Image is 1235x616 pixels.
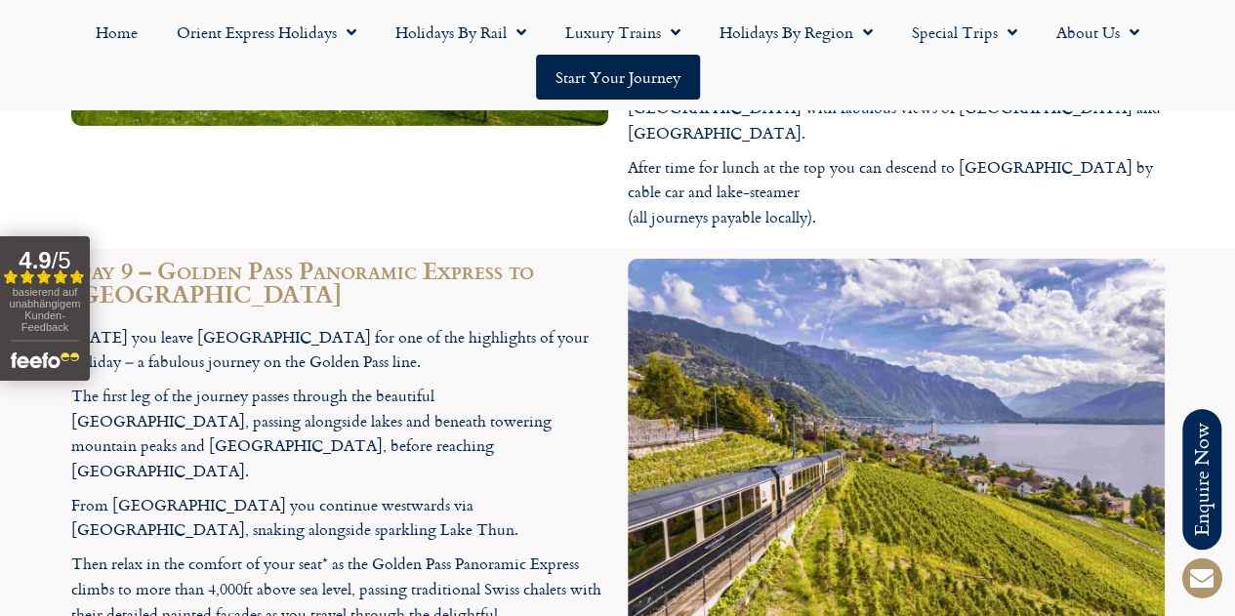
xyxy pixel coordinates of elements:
[700,10,892,55] a: Holidays by Region
[71,384,608,483] p: The first leg of the journey passes through the beautiful [GEOGRAPHIC_DATA], passing alongside la...
[892,10,1037,55] a: Special Trips
[546,10,700,55] a: Luxury Trains
[10,10,1225,100] nav: Menu
[157,10,376,55] a: Orient Express Holidays
[76,10,157,55] a: Home
[71,325,608,375] p: [DATE] you leave [GEOGRAPHIC_DATA] for one of the highlights of your holiday – a fabulous journey...
[628,155,1165,230] p: After time for lunch at the top you can descend to [GEOGRAPHIC_DATA] by cable car and lake-steame...
[71,259,608,306] h2: Day 9 – Golden Pass Panoramic Express to [GEOGRAPHIC_DATA]
[376,10,546,55] a: Holidays by Rail
[536,55,700,100] a: Start your Journey
[71,493,608,543] p: From [GEOGRAPHIC_DATA] you continue westwards via [GEOGRAPHIC_DATA], snaking alongside sparkling ...
[1037,10,1159,55] a: About Us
